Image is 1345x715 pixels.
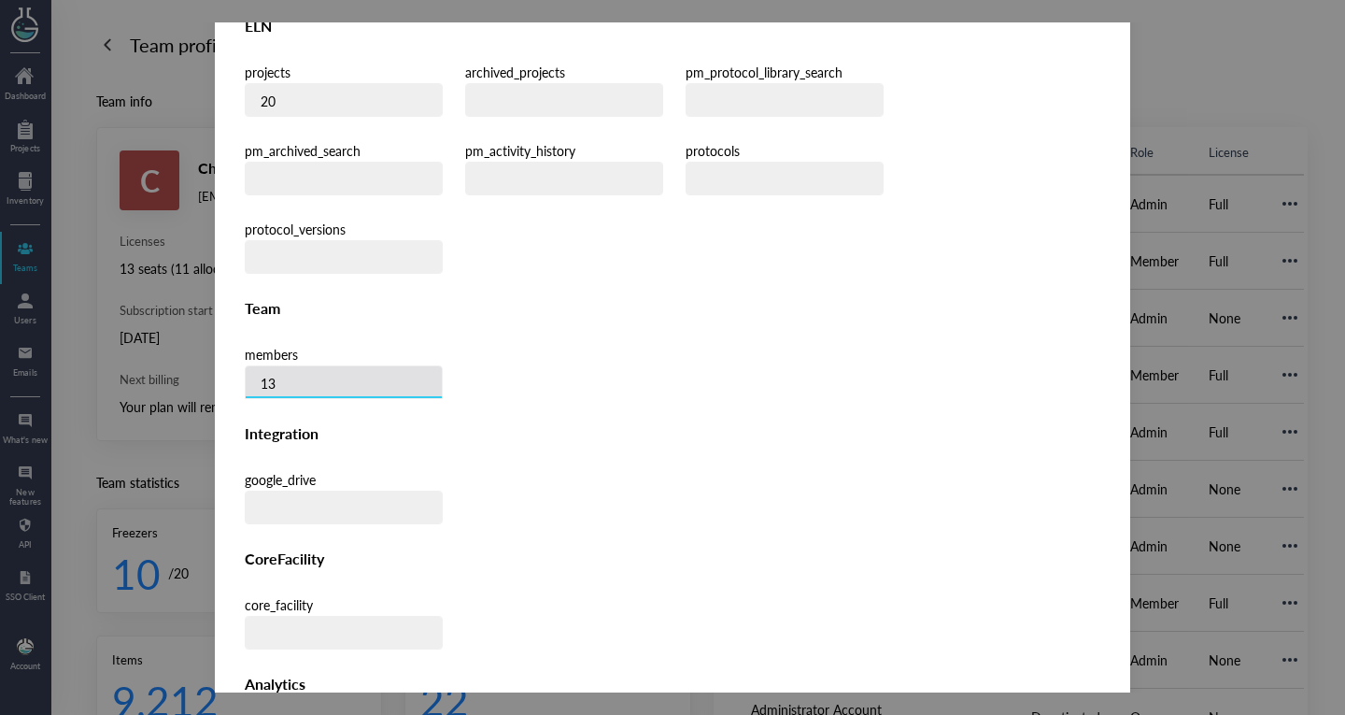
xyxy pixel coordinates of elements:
[245,218,443,240] div: protocol_versions
[245,14,1100,38] div: ELN
[245,547,1100,571] div: CoreFacility
[245,468,443,491] div: google_drive
[245,672,1100,696] div: Analytics
[686,61,884,83] div: pm_protocol_library_search
[245,61,443,83] div: projects
[465,61,663,83] div: archived_projects
[686,139,884,162] div: protocols
[245,139,443,162] div: pm_archived_search
[465,139,663,162] div: pm_activity_history
[245,593,443,616] div: core_facility
[245,296,1100,321] div: Team
[245,343,443,365] div: members
[245,422,1100,446] div: Integration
